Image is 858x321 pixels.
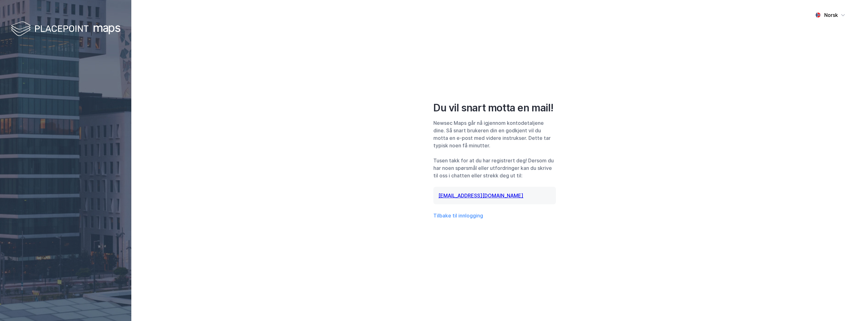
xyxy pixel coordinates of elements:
[824,11,838,19] div: Norsk
[433,119,556,149] div: Newsec Maps går nå igjennom kontodetaljene dine. Så snart brukeren din en godkjent vil du motta e...
[433,102,556,114] div: Du vil snart motta en mail!
[827,291,858,321] iframe: Chat Widget
[11,20,120,38] img: logo-white.f07954bde2210d2a523dddb988cd2aa7.svg
[438,192,523,199] a: [EMAIL_ADDRESS][DOMAIN_NAME]
[433,157,556,179] div: Tusen takk for at du har registrert deg! Dersom du har noen spørsmål eller utfordringer kan du sk...
[433,212,483,219] button: Tilbake til innlogging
